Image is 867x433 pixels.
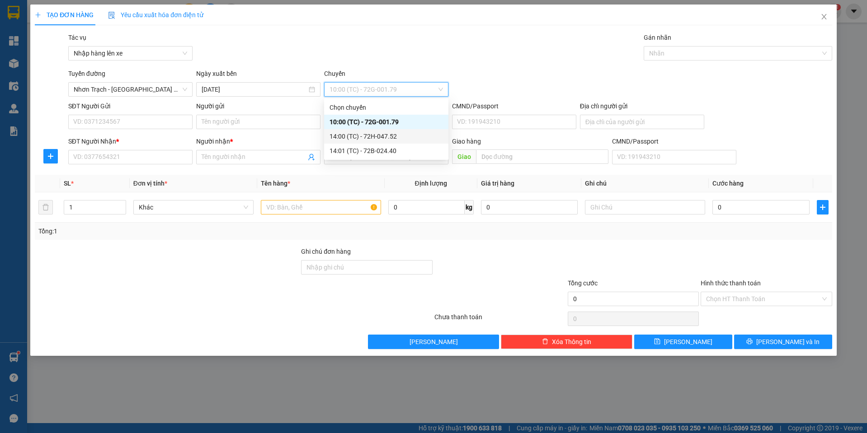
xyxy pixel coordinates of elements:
[68,69,193,82] div: Tuyến đường
[581,175,709,192] th: Ghi chú
[261,180,290,187] span: Tên hàng
[712,180,744,187] span: Cước hàng
[820,13,828,20] span: close
[465,200,474,214] span: kg
[43,149,58,163] button: plus
[501,335,632,349] button: deleteXóa Thông tin
[74,83,187,96] span: Nhơn Trạch - Vũng Tàu (Hàng hóa)
[585,200,705,214] input: Ghi Chú
[68,136,193,146] div: SĐT Người Nhận
[634,335,732,349] button: save[PERSON_NAME]
[330,146,443,156] div: 14:01 (TC) - 72B-024.40
[38,200,53,214] button: delete
[202,84,307,94] input: 13/08/2025
[74,47,187,60] span: Nhập hàng lên xe
[410,337,458,347] span: [PERSON_NAME]
[612,136,736,146] div: CMND/Passport
[580,101,704,111] div: Địa chỉ người gửi
[35,11,94,19] span: TẠO ĐƠN HÀNG
[68,34,86,41] label: Tác vụ
[38,226,335,236] div: Tổng: 1
[196,136,320,146] div: Người nhận
[139,200,248,214] span: Khác
[330,131,443,141] div: 14:00 (TC) - 72H-047.52
[452,101,576,111] div: CMND/Passport
[324,100,448,115] div: Chọn chuyến
[701,279,761,287] label: Hình thức thanh toán
[368,335,499,349] button: [PERSON_NAME]
[64,180,71,187] span: SL
[108,11,203,19] span: Yêu cầu xuất hóa đơn điện tử
[746,338,753,345] span: printer
[324,69,448,82] div: Chuyến
[552,337,591,347] span: Xóa Thông tin
[196,101,320,111] div: Người gửi
[654,338,660,345] span: save
[580,115,704,129] input: Địa chỉ của người gửi
[301,260,433,275] input: Ghi chú đơn hàng
[308,154,315,161] span: user-add
[108,12,115,19] img: icon
[415,180,447,187] span: Định lượng
[452,149,476,164] span: Giao
[817,204,828,211] span: plus
[811,5,837,30] button: Close
[35,12,41,18] span: plus
[133,180,167,187] span: Đơn vị tính
[734,335,832,349] button: printer[PERSON_NAME] và In
[330,102,443,112] div: Chọn chuyến
[261,200,381,214] input: VD: Bàn, Ghế
[644,34,671,41] label: Gán nhãn
[481,200,578,214] input: 0
[664,337,712,347] span: [PERSON_NAME]
[476,149,608,164] input: Dọc đường
[452,138,481,145] span: Giao hàng
[756,337,820,347] span: [PERSON_NAME] và In
[196,69,320,82] div: Ngày xuất bến
[433,312,567,328] div: Chưa thanh toán
[542,338,548,345] span: delete
[568,279,598,287] span: Tổng cước
[330,117,443,127] div: 10:00 (TC) - 72G-001.79
[301,248,351,255] label: Ghi chú đơn hàng
[44,153,57,160] span: plus
[68,101,193,111] div: SĐT Người Gửi
[330,83,443,96] span: 10:00 (TC) - 72G-001.79
[817,200,829,214] button: plus
[481,180,514,187] span: Giá trị hàng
